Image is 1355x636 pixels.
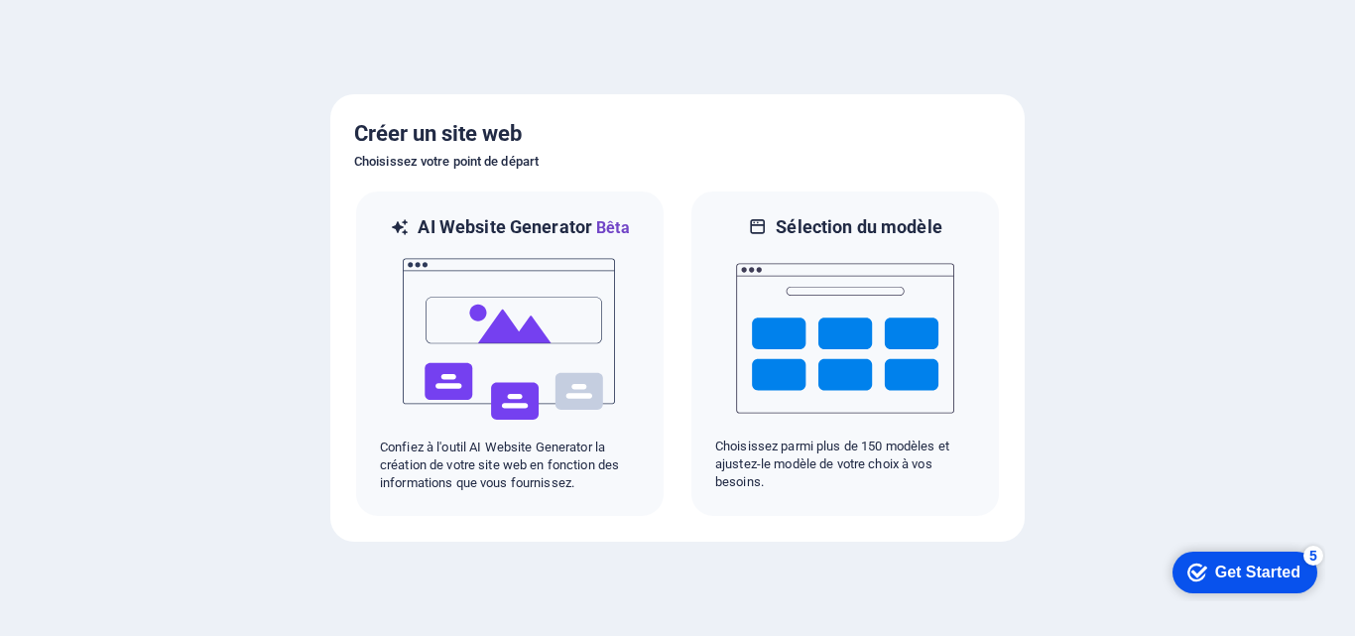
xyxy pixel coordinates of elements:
[401,240,619,439] img: ai
[418,215,629,240] h6: AI Website Generator
[54,22,139,40] div: Get Started
[776,215,942,239] h6: Sélection du modèle
[689,190,1001,518] div: Sélection du modèleChoisissez parmi plus de 150 modèles et ajustez-le modèle de votre choix à vos...
[354,150,1001,174] h6: Choisissez votre point de départ
[380,439,640,492] p: Confiez à l'outil AI Website Generator la création de votre site web en fonction des informations...
[11,10,156,52] div: Get Started 5 items remaining, 0% complete
[354,118,1001,150] h5: Créer un site web
[354,190,666,518] div: AI Website GeneratorBêtaaiConfiez à l'outil AI Website Generator la création de votre site web en...
[592,218,630,237] span: Bêta
[715,438,975,491] p: Choisissez parmi plus de 150 modèles et ajustez-le modèle de votre choix à vos besoins.
[142,4,162,24] div: 5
